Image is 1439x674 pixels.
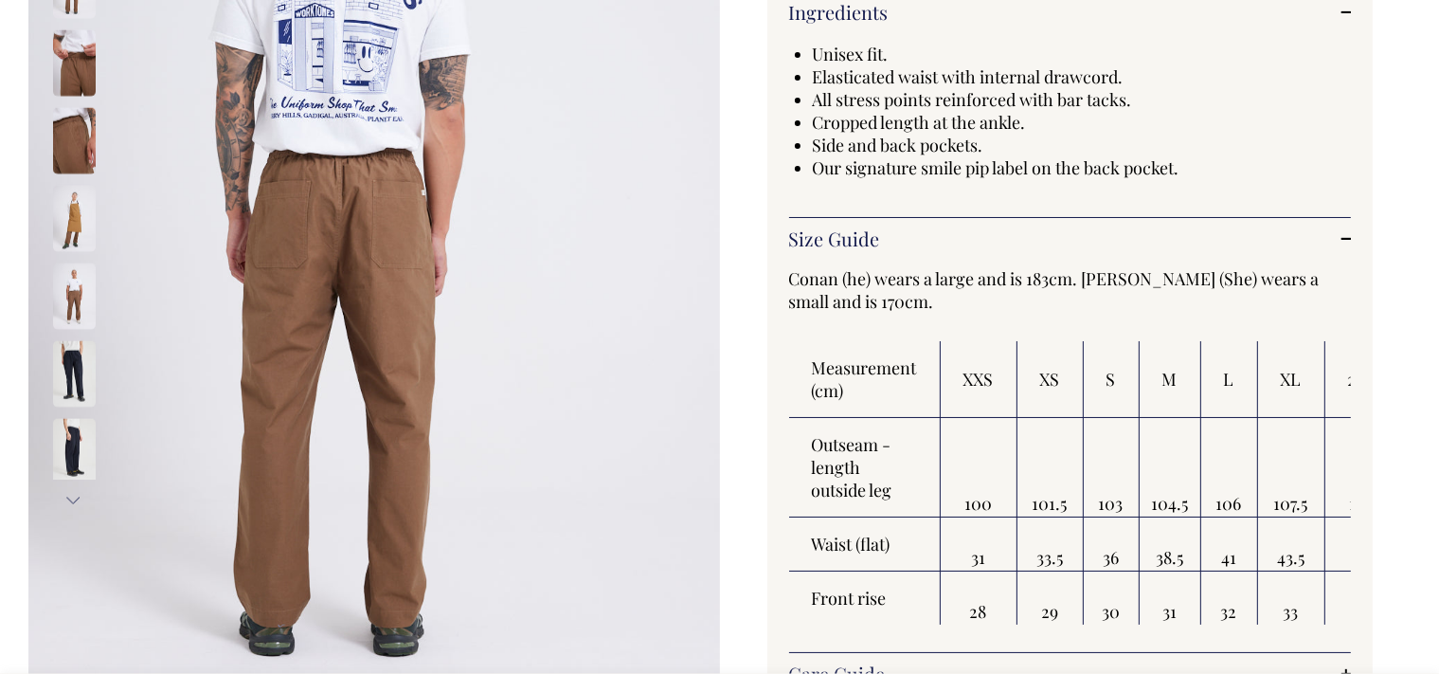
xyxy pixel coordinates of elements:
[941,518,1017,572] td: 31
[1258,418,1325,518] td: 107.5
[1325,418,1401,518] td: 109
[1140,341,1201,418] th: M
[1140,572,1201,625] td: 31
[1325,341,1401,418] th: 2XL
[1017,572,1084,625] td: 29
[813,111,1026,134] span: Cropped length at the ankle.
[1084,418,1140,518] td: 103
[1201,341,1258,418] th: L
[789,1,1352,24] a: Ingredients
[1325,518,1401,572] td: 46
[789,228,1352,250] a: Size Guide
[53,108,96,174] img: chocolate
[1084,572,1140,625] td: 30
[813,156,1179,179] span: Our signature smile pip label on the back pocket.
[789,518,941,572] th: Waist (flat)
[813,88,1132,111] span: All stress points reinforced with bar tacks.
[813,43,889,65] span: Unisex fit.
[1084,341,1140,418] th: S
[53,30,96,97] img: chocolate
[53,264,96,330] img: chocolate
[1017,418,1084,518] td: 101.5
[941,418,1017,518] td: 100
[941,572,1017,625] td: 28
[1258,341,1325,418] th: XL
[1258,572,1325,625] td: 33
[813,134,983,156] span: Side and back pockets.
[60,480,88,522] button: Next
[941,341,1017,418] th: XXS
[1325,572,1401,625] td: 34
[789,572,941,625] th: Front rise
[1017,341,1084,418] th: XS
[53,341,96,408] img: dark-navy
[1201,418,1258,518] td: 106
[53,419,96,485] img: dark-navy
[789,267,1320,313] span: Conan (he) wears a large and is 183cm. [PERSON_NAME] (She) wears a small and is 170cm.
[1201,572,1258,625] td: 32
[1084,518,1140,572] td: 36
[1017,518,1084,572] td: 33.5
[53,186,96,252] img: chocolate
[789,418,941,518] th: Outseam - length outside leg
[789,341,941,418] th: Measurement (cm)
[813,65,1124,88] span: Elasticated waist with internal drawcord.
[1201,518,1258,572] td: 41
[1140,518,1201,572] td: 38.5
[1258,518,1325,572] td: 43.5
[1140,418,1201,518] td: 104.5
